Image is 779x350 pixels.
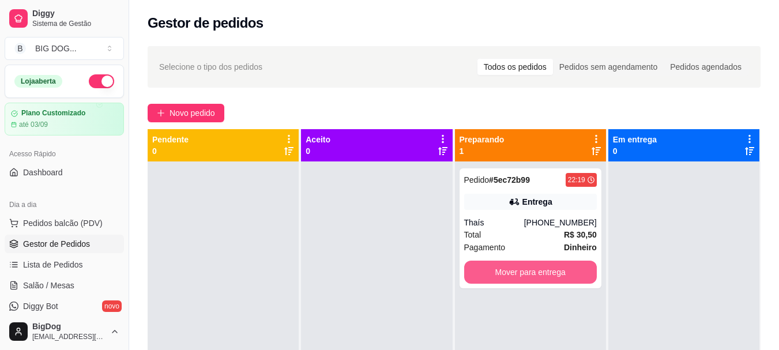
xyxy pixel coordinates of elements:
a: Diggy Botnovo [5,297,124,315]
span: Salão / Mesas [23,280,74,291]
button: Mover para entrega [464,261,597,284]
span: Novo pedido [170,107,215,119]
article: Plano Customizado [21,109,85,118]
button: Alterar Status [89,74,114,88]
span: Sistema de Gestão [32,19,119,28]
p: Aceito [306,134,330,145]
span: Pagamento [464,241,506,254]
span: Selecione o tipo dos pedidos [159,61,262,73]
span: Pedidos balcão (PDV) [23,217,103,229]
button: Pedidos balcão (PDV) [5,214,124,232]
span: B [14,43,26,54]
span: [EMAIL_ADDRESS][DOMAIN_NAME] [32,332,106,341]
span: plus [157,109,165,117]
span: Total [464,228,481,241]
div: Loja aberta [14,75,62,88]
h2: Gestor de pedidos [148,14,264,32]
div: Pedidos sem agendamento [553,59,664,75]
div: Pedidos agendados [664,59,748,75]
a: Salão / Mesas [5,276,124,295]
p: Preparando [460,134,505,145]
div: Entrega [522,196,552,208]
p: 0 [152,145,189,157]
strong: Dinheiro [564,243,597,252]
strong: # 5ec72b99 [489,175,530,185]
a: Gestor de Pedidos [5,235,124,253]
div: 22:19 [568,175,585,185]
div: Todos os pedidos [477,59,553,75]
a: Lista de Pedidos [5,255,124,274]
p: Em entrega [613,134,657,145]
a: Plano Customizadoaté 03/09 [5,103,124,136]
a: DiggySistema de Gestão [5,5,124,32]
span: Pedido [464,175,490,185]
div: Thaís [464,217,524,228]
div: [PHONE_NUMBER] [524,217,597,228]
span: BigDog [32,322,106,332]
span: Diggy [32,9,119,19]
strong: R$ 30,50 [564,230,597,239]
p: 0 [306,145,330,157]
span: Diggy Bot [23,300,58,312]
p: Pendente [152,134,189,145]
a: Dashboard [5,163,124,182]
p: 1 [460,145,505,157]
span: Dashboard [23,167,63,178]
span: Gestor de Pedidos [23,238,90,250]
article: até 03/09 [19,120,48,129]
button: Select a team [5,37,124,60]
button: BigDog[EMAIL_ADDRESS][DOMAIN_NAME] [5,318,124,345]
p: 0 [613,145,657,157]
button: Novo pedido [148,104,224,122]
div: Dia a dia [5,195,124,214]
div: Acesso Rápido [5,145,124,163]
span: Lista de Pedidos [23,259,83,270]
div: BIG DOG ... [35,43,77,54]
